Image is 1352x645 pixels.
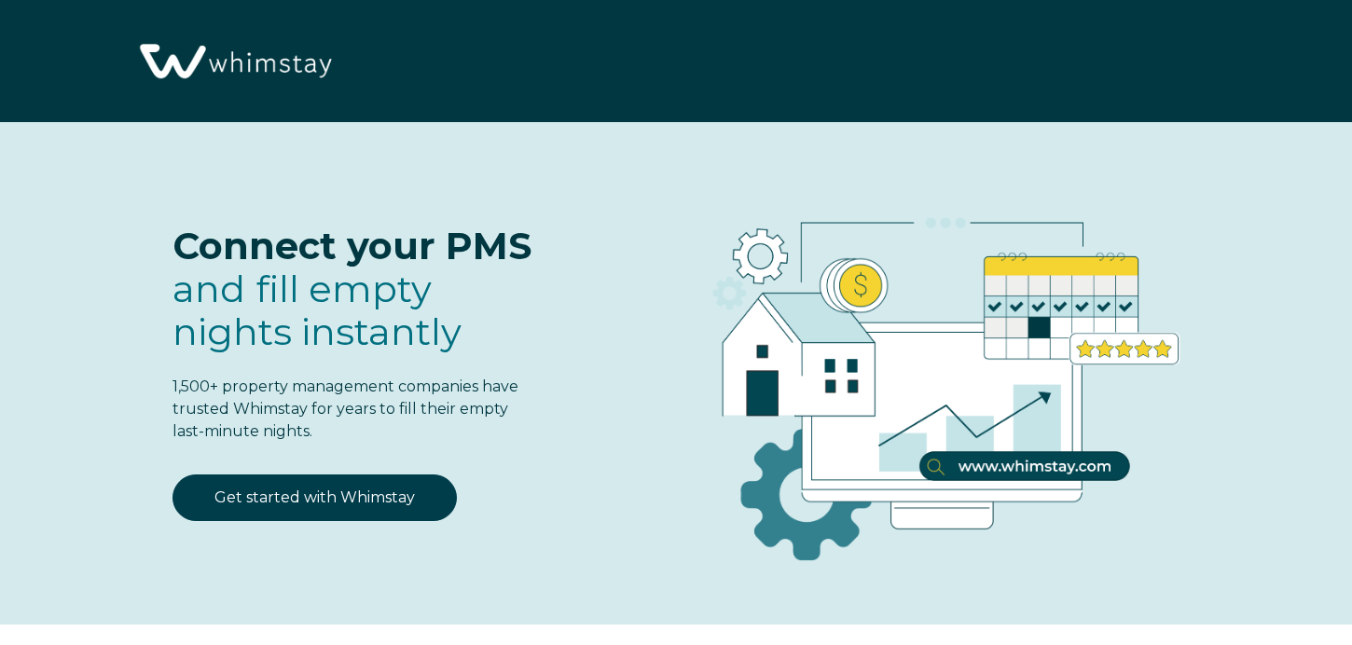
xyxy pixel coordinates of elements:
span: Connect your PMS [172,223,531,268]
span: and [172,266,462,354]
span: fill empty nights instantly [172,266,462,354]
img: Whimstay Logo-02 1 [131,9,338,116]
span: 1,500+ property management companies have trusted Whimstay for years to fill their empty last-min... [172,377,518,440]
a: Get started with Whimstay [172,474,457,521]
img: RBO Ilustrations-03 [607,159,1263,590]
